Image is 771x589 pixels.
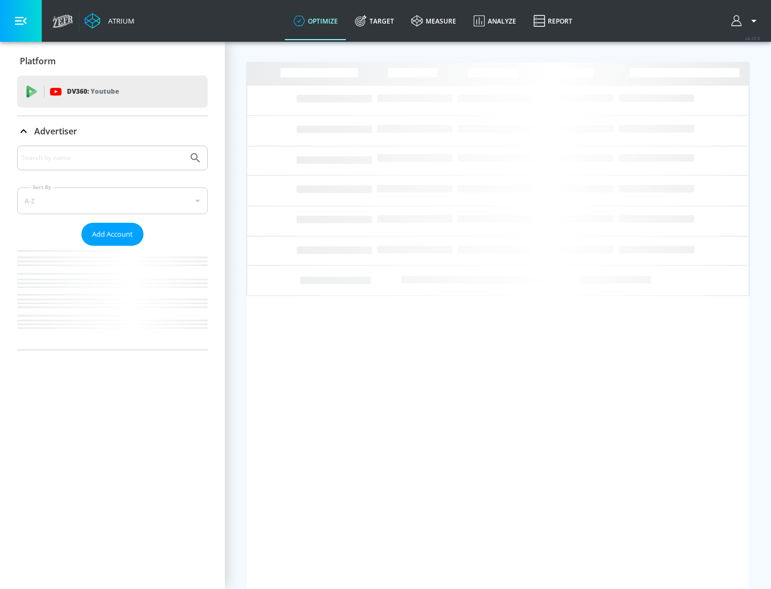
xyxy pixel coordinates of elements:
[525,2,581,40] a: Report
[465,2,525,40] a: Analyze
[34,125,77,137] p: Advertiser
[85,13,134,29] a: Atrium
[17,116,208,146] div: Advertiser
[745,35,760,41] span: v 4.32.0
[20,55,56,67] p: Platform
[17,246,208,350] nav: list of Advertiser
[21,151,184,165] input: Search by name
[31,184,54,191] label: Sort By
[285,2,346,40] a: optimize
[17,46,208,76] div: Platform
[346,2,403,40] a: Target
[67,86,119,97] p: DV360:
[17,75,208,108] div: DV360: Youtube
[403,2,465,40] a: measure
[104,16,134,26] div: Atrium
[81,223,143,246] button: Add Account
[90,86,119,97] p: Youtube
[92,228,133,240] span: Add Account
[17,146,208,350] div: Advertiser
[17,187,208,214] div: A-Z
